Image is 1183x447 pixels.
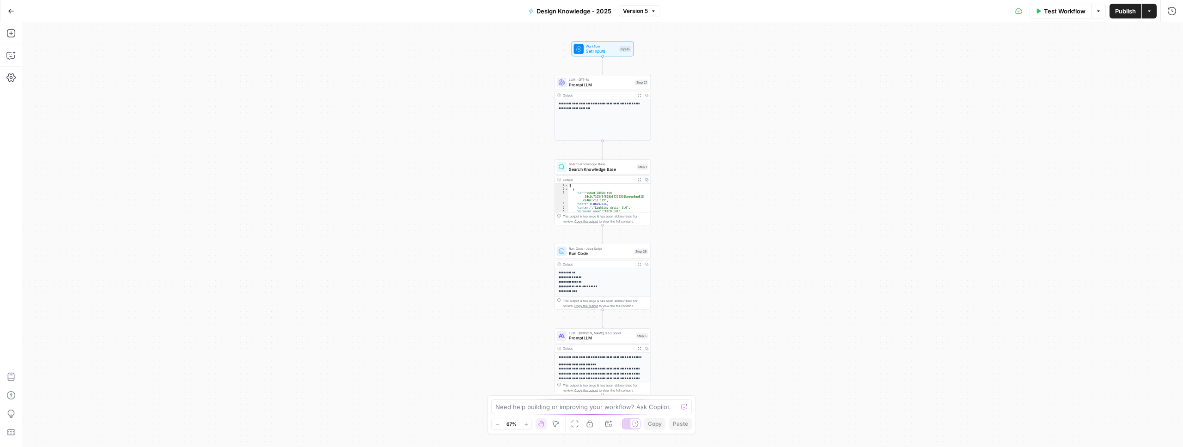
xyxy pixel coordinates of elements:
div: Output [563,346,634,351]
span: Copy the output [574,388,598,392]
button: Paste [669,418,692,430]
div: 3 [555,191,568,202]
button: Publish [1110,4,1141,18]
g: Edge from start to step_21 [602,56,604,74]
div: 5 [555,206,568,210]
span: Search Knowledge Base [569,166,634,172]
div: 4 [555,202,568,206]
span: Set Inputs [586,48,617,54]
div: Step 1 [637,164,648,169]
span: Copy [648,420,662,428]
span: Prompt LLM [569,82,632,88]
span: LLM · [PERSON_NAME] 3.5 Sonnet [569,331,634,336]
span: Run Code [569,250,632,256]
div: Step 5 [636,333,648,338]
span: Toggle code folding, rows 1 through 33 [565,184,568,187]
div: Output [563,177,634,182]
span: Run Code · JavaScript [569,246,632,251]
span: Test Workflow [1044,6,1085,16]
span: Copy the output [574,219,598,223]
div: 1 [555,184,568,187]
div: This output is too large & has been abbreviated for review. to view the full content. [563,383,648,393]
div: Step 26 [634,248,648,254]
div: WorkflowSet InputsInputs [555,42,651,56]
div: Step 21 [635,80,648,85]
div: Output [563,93,634,98]
div: Output [563,261,634,266]
div: 6 [555,210,568,213]
g: Edge from step_26 to step_5 [602,310,604,328]
div: 2 [555,187,568,191]
div: This output is too large & has been abbreviated for review. to view the full content. [563,214,648,224]
span: Publish [1115,6,1136,16]
div: Inputs [619,46,631,52]
button: Test Workflow [1030,4,1091,18]
span: Paste [673,420,688,428]
div: This output is too large & has been abbreviated for review. to view the full content. [563,298,648,308]
g: Edge from step_1 to step_26 [602,225,604,243]
button: Design Knowledge - 2025 [523,4,617,18]
div: Search Knowledge BaseSearch Knowledge BaseStep 1Output[ { "id":"vsdid:28926:rid :68c6c7165f0f818b... [555,159,651,225]
g: Edge from step_21 to step_1 [602,141,604,159]
span: Design Knowledge - 2025 [537,6,611,16]
button: Version 5 [619,5,660,17]
span: Search Knowledge Base [569,162,634,167]
span: 67% [506,420,517,428]
span: Version 5 [623,7,648,15]
span: Workflow [586,44,617,49]
span: Toggle code folding, rows 2 through 14 [565,187,568,191]
span: Copy the output [574,304,598,308]
span: LLM · GPT-4o [569,77,632,82]
span: Prompt LLM [569,335,634,341]
button: Copy [644,418,665,430]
